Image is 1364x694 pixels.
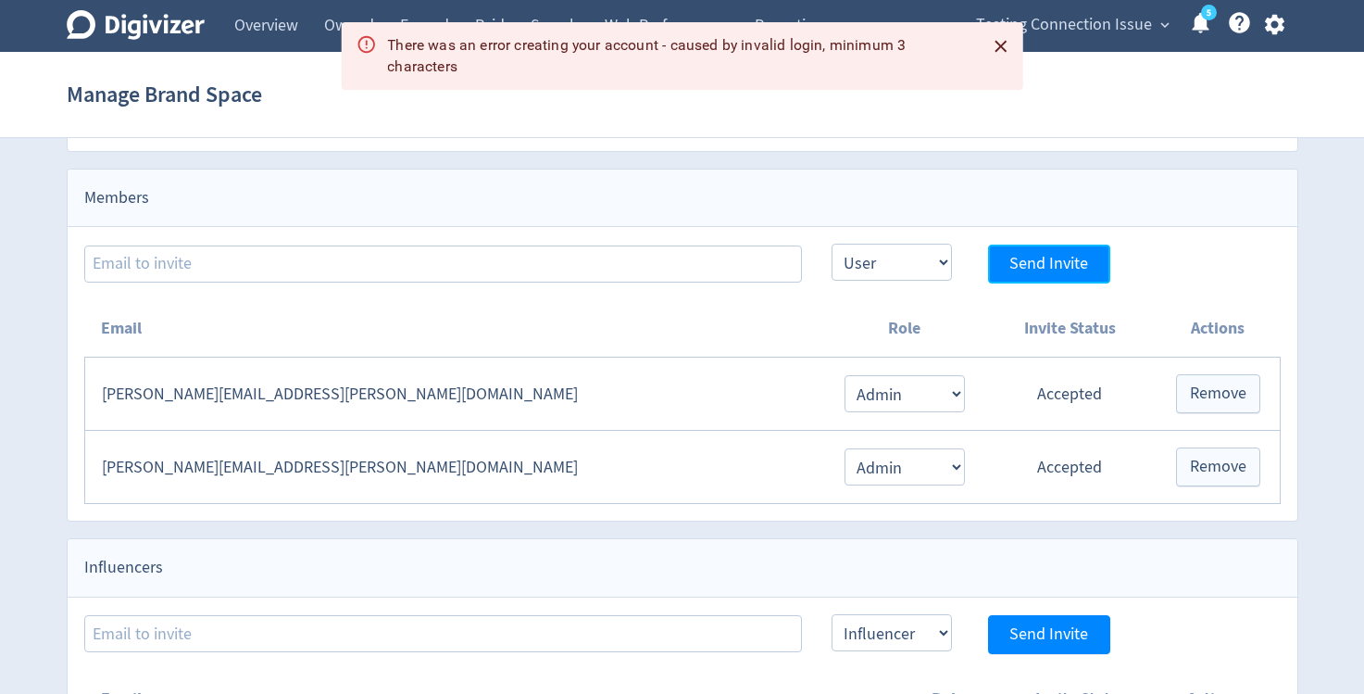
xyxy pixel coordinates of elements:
span: Remove [1190,385,1246,402]
button: Close [985,32,1016,62]
a: 5 [1201,5,1217,20]
div: Influencers [68,539,1297,597]
span: Remove [1190,459,1246,475]
div: There was an error creating your account - caused by invalid login, minimum 3 characters [387,28,970,84]
h1: Manage Brand Space [67,65,262,124]
td: Accepted [983,431,1157,504]
span: Send Invite [1009,256,1088,272]
button: Send Invite [988,245,1110,284]
span: expand_more [1157,17,1173,33]
td: [PERSON_NAME][EMAIL_ADDRESS][PERSON_NAME][DOMAIN_NAME] [84,358,825,431]
th: Actions [1157,300,1280,358]
div: Members [68,170,1297,227]
span: Send Invite [1009,626,1088,643]
span: Testing Connection Issue [976,10,1152,40]
th: Invite Status [983,300,1157,358]
th: Email [84,300,825,358]
th: Role [825,300,982,358]
button: Send Invite [988,615,1110,654]
td: Accepted [983,358,1157,431]
button: Testing Connection Issue [970,10,1174,40]
text: 5 [1206,6,1210,19]
button: Remove [1176,374,1260,413]
button: Remove [1176,448,1260,486]
td: [PERSON_NAME][EMAIL_ADDRESS][PERSON_NAME][DOMAIN_NAME] [84,431,825,504]
input: Email to invite [84,615,802,652]
input: Email to invite [84,246,802,283]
